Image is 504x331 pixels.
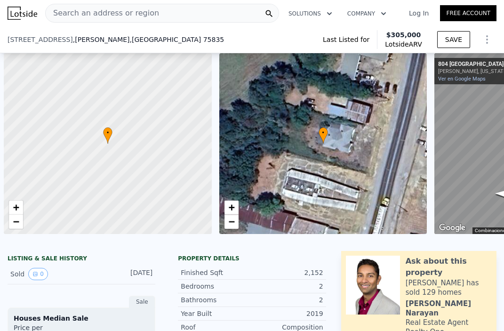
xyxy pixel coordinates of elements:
[181,282,252,291] div: Bedrooms
[478,30,496,49] button: Show Options
[437,222,468,234] img: Google
[252,282,323,291] div: 2
[14,314,149,323] div: Houses Median Sale
[103,127,112,144] div: •
[103,129,112,137] span: •
[28,268,48,280] button: View historical data
[340,5,394,22] button: Company
[385,40,422,49] span: Lotside ARV
[8,255,155,264] div: LISTING & SALE HISTORY
[224,215,239,229] a: Zoom out
[252,295,323,305] div: 2
[252,268,323,277] div: 2,152
[319,129,328,137] span: •
[437,31,470,48] button: SAVE
[13,216,19,227] span: −
[8,35,73,44] span: [STREET_ADDRESS]
[228,202,234,213] span: +
[9,215,23,229] a: Zoom out
[228,216,234,227] span: −
[181,295,252,305] div: Bathrooms
[130,36,224,43] span: , [GEOGRAPHIC_DATA] 75835
[10,268,74,280] div: Sold
[121,268,153,280] div: [DATE]
[319,127,328,144] div: •
[73,35,224,44] span: , [PERSON_NAME]
[129,296,155,308] div: Sale
[281,5,340,22] button: Solutions
[13,202,19,213] span: +
[224,201,239,215] a: Zoom in
[437,222,468,234] a: Abrir esta área en Google Maps (se abre en una ventana nueva)
[252,309,323,318] div: 2019
[406,256,492,278] div: Ask about this property
[46,8,159,19] span: Search an address or region
[181,268,252,277] div: Finished Sqft
[9,201,23,215] a: Zoom in
[8,7,37,20] img: Lotside
[386,31,421,39] span: $305,000
[406,278,492,297] div: [PERSON_NAME] has sold 129 homes
[406,299,492,318] div: [PERSON_NAME] Narayan
[181,309,252,318] div: Year Built
[398,8,440,18] a: Log In
[406,318,469,327] div: Real Estate Agent
[440,5,496,21] a: Free Account
[178,255,326,262] div: Property details
[323,35,369,44] span: Last Listed for
[438,76,486,82] a: Ver en Google Maps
